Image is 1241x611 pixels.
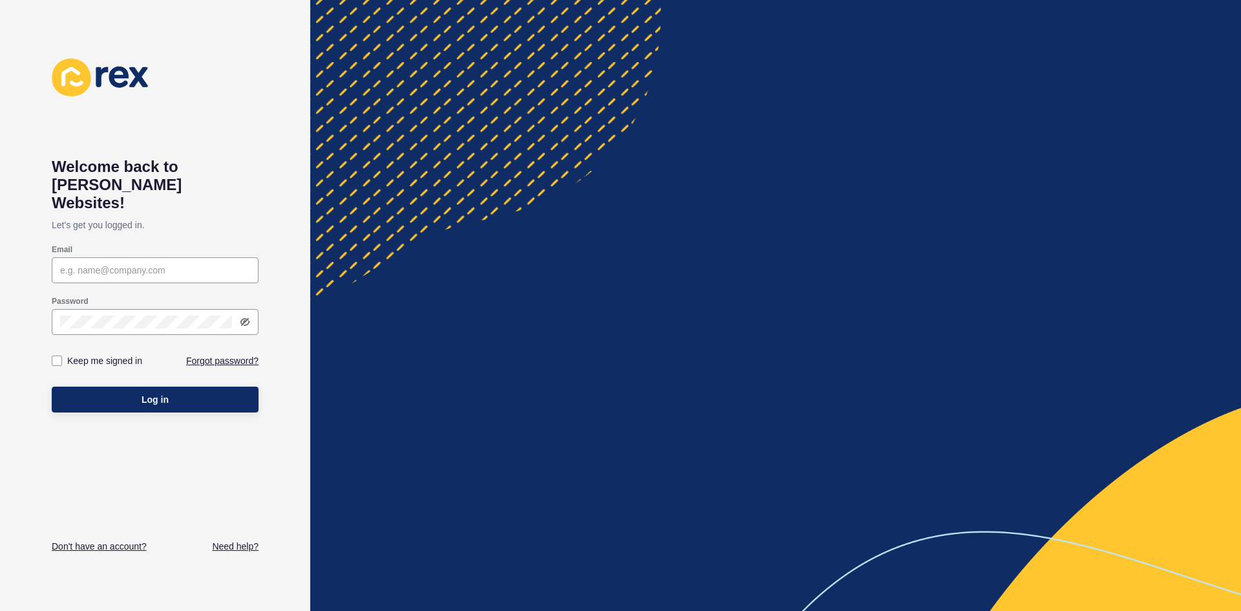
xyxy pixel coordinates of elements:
[60,264,250,277] input: e.g. name@company.com
[52,158,259,212] h1: Welcome back to [PERSON_NAME] Websites!
[186,354,259,367] a: Forgot password?
[212,540,259,553] a: Need help?
[52,244,72,255] label: Email
[52,212,259,238] p: Let's get you logged in.
[52,540,147,553] a: Don't have an account?
[52,387,259,413] button: Log in
[52,296,89,306] label: Password
[142,393,169,406] span: Log in
[67,354,142,367] label: Keep me signed in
